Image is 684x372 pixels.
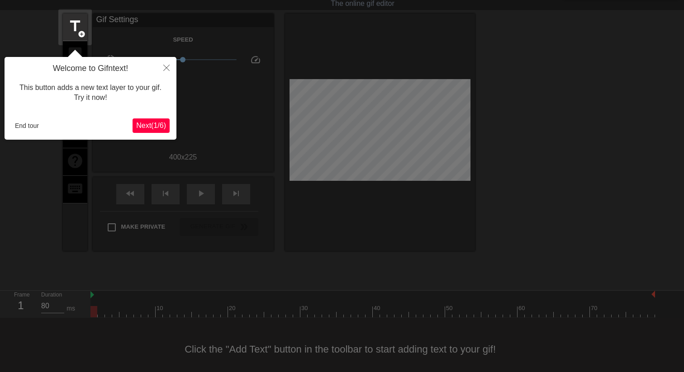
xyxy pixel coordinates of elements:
[157,57,176,78] button: Close
[11,74,170,112] div: This button adds a new text layer to your gif. Try it now!
[11,64,170,74] h4: Welcome to Gifntext!
[11,119,43,132] button: End tour
[136,122,166,129] span: Next ( 1 / 6 )
[133,118,170,133] button: Next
